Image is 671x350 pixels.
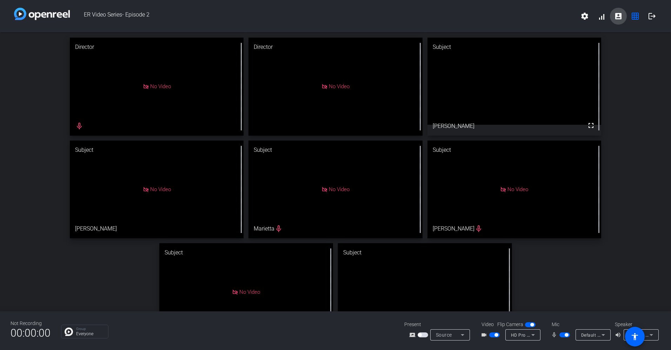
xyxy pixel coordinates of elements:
[248,38,423,57] div: Director
[65,328,73,336] img: Chat Icon
[329,83,350,90] span: No Video
[70,38,244,57] div: Director
[631,12,639,20] mat-icon: grid_on
[70,8,576,25] span: ER Video Series- Episode 2
[150,186,171,193] span: No Video
[615,321,657,328] div: Speaker
[427,38,602,57] div: Subject
[76,332,105,336] p: Everyone
[404,321,474,328] div: Present
[615,331,623,339] mat-icon: volume_up
[581,332,670,338] span: Default - MacBook Air Microphone (Built-in)
[239,289,260,295] span: No Video
[14,8,70,20] img: white-gradient.svg
[580,12,589,20] mat-icon: settings
[551,331,559,339] mat-icon: mic_none
[150,83,171,90] span: No Video
[159,243,333,262] div: Subject
[631,332,639,341] mat-icon: accessibility
[338,243,512,262] div: Subject
[409,331,418,339] mat-icon: screen_share_outline
[11,320,51,327] div: Not Recording
[511,332,584,338] span: HD Pro Webcam C920 (046d:0892)
[545,321,615,328] div: Mic
[248,141,423,160] div: Subject
[507,186,528,193] span: No Video
[648,12,656,20] mat-icon: logout
[436,332,452,338] span: Source
[497,321,523,328] span: Flip Camera
[593,8,610,25] button: signal_cellular_alt
[481,321,494,328] span: Video
[76,327,105,331] p: Group
[614,12,623,20] mat-icon: account_box
[11,324,51,342] span: 00:00:00
[587,121,595,130] mat-icon: fullscreen
[329,186,350,193] span: No Video
[481,331,489,339] mat-icon: videocam_outline
[70,141,244,160] div: Subject
[427,141,602,160] div: Subject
